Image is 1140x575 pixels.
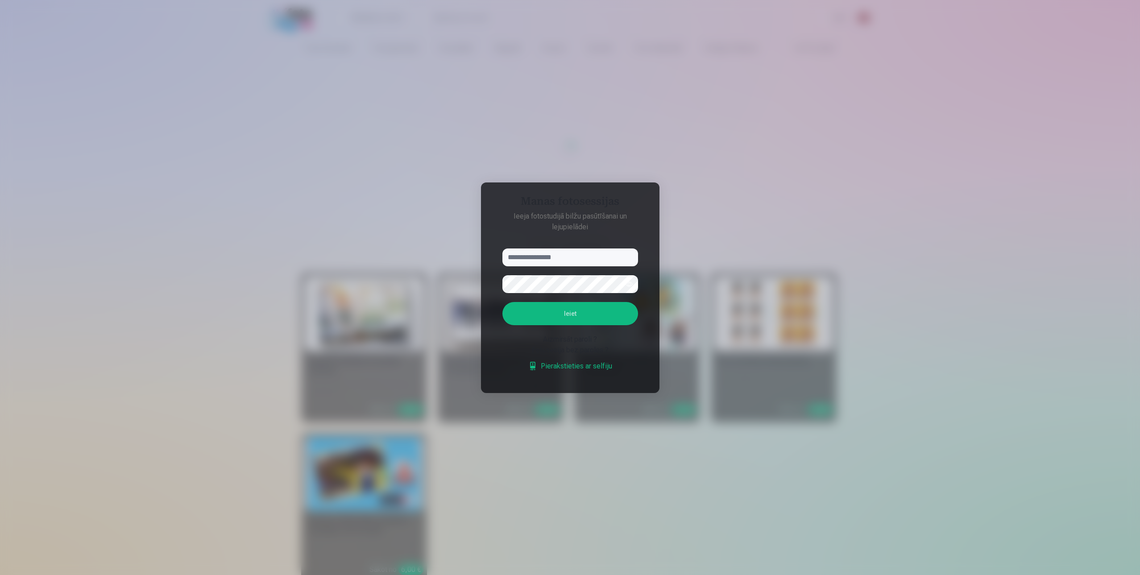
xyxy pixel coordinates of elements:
[502,345,638,356] div: Fotosesija bez paroles ?
[502,334,638,345] div: Aizmirsāt paroli ?
[528,361,612,372] a: Pierakstieties ar selfiju
[502,302,638,325] button: Ieiet
[493,211,647,232] p: Ieeja fotostudijā bilžu pasūtīšanai un lejupielādei
[493,195,647,211] h4: Manas fotosessijas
